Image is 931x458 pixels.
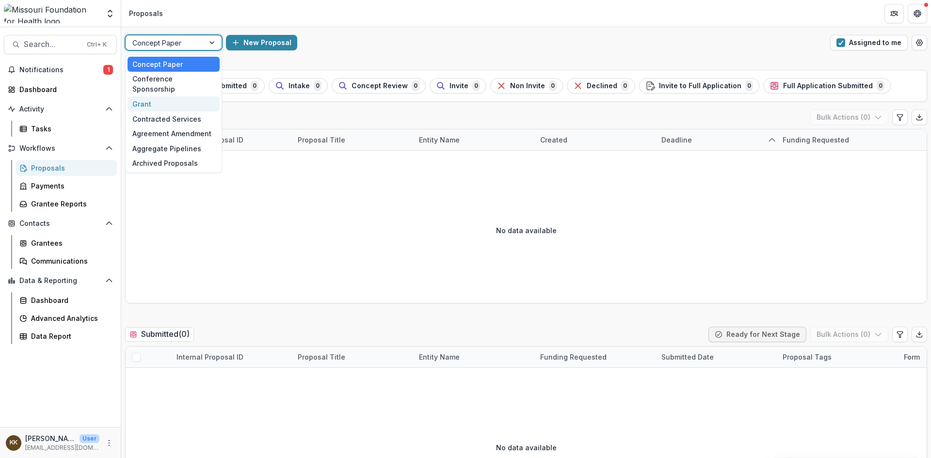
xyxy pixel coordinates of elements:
[763,78,891,94] button: Full Application Submitted0
[413,347,534,367] div: Entity Name
[4,273,117,288] button: Open Data & Reporting
[656,347,777,367] div: Submitted Date
[745,80,753,91] span: 0
[777,135,855,145] div: Funding Requested
[292,347,413,367] div: Proposal Title
[810,110,888,125] button: Bulk Actions (0)
[898,352,926,362] div: Form
[496,442,557,453] p: No data available
[103,65,113,75] span: 1
[4,62,117,78] button: Notifications1
[510,82,545,90] span: Non Invite
[103,4,117,23] button: Open entity switcher
[413,129,534,150] div: Entity Name
[171,352,249,362] div: Internal Proposal ID
[16,310,117,326] a: Advanced Analytics
[656,352,720,362] div: Submitted Date
[31,238,109,248] div: Grantees
[129,8,163,18] div: Proposals
[128,72,220,97] div: Conference Sponsorship
[413,135,465,145] div: Entity Name
[192,78,265,94] button: Submitted0
[656,129,777,150] div: Deadline
[534,129,656,150] div: Created
[31,331,109,341] div: Data Report
[31,313,109,323] div: Advanced Analytics
[412,80,419,91] span: 0
[4,4,99,23] img: Missouri Foundation for Health logo
[830,35,908,50] button: Assigned to me
[103,437,115,449] button: More
[534,347,656,367] div: Funding Requested
[292,135,351,145] div: Proposal Title
[912,35,927,50] button: Open table manager
[777,129,898,150] div: Funding Requested
[19,84,109,95] div: Dashboard
[171,129,292,150] div: Internal Proposal ID
[783,82,873,90] span: Full Application Submitted
[289,82,310,90] span: Intake
[449,82,468,90] span: Invite
[128,96,220,111] div: Grant
[31,256,109,266] div: Communications
[292,129,413,150] div: Proposal Title
[912,327,927,342] button: Export table data
[16,121,117,137] a: Tasks
[708,327,806,342] button: Ready for Next Stage
[128,111,220,126] div: Contracted Services
[639,78,759,94] button: Invite to Full Application0
[884,4,904,23] button: Partners
[80,434,99,443] p: User
[171,347,292,367] div: Internal Proposal ID
[534,135,573,145] div: Created
[777,347,898,367] div: Proposal Tags
[24,40,81,49] span: Search...
[352,82,408,90] span: Concept Review
[810,327,888,342] button: Bulk Actions (0)
[567,78,635,94] button: Declined0
[19,105,101,113] span: Activity
[16,328,117,344] a: Data Report
[496,225,557,236] p: No data available
[25,433,76,443] p: [PERSON_NAME]
[912,110,927,125] button: Export table data
[4,141,117,156] button: Open Workflows
[472,80,480,91] span: 0
[16,196,117,212] a: Grantee Reports
[332,78,426,94] button: Concept Review0
[31,163,109,173] div: Proposals
[16,235,117,251] a: Grantees
[31,124,109,134] div: Tasks
[4,35,117,54] button: Search...
[25,443,99,452] p: [EMAIL_ADDRESS][DOMAIN_NAME]
[892,110,908,125] button: Edit table settings
[4,101,117,117] button: Open Activity
[490,78,563,94] button: Non Invite0
[31,295,109,305] div: Dashboard
[534,352,612,362] div: Funding Requested
[16,292,117,308] a: Dashboard
[659,82,741,90] span: Invite to Full Application
[125,6,167,20] nav: breadcrumb
[768,136,776,144] svg: sorted ascending
[128,156,220,171] div: Archived Proposals
[16,178,117,194] a: Payments
[85,39,109,50] div: Ctrl + K
[125,327,194,341] h2: Submitted ( 0 )
[16,253,117,269] a: Communications
[19,277,101,285] span: Data & Reporting
[430,78,486,94] button: Invite0
[413,352,465,362] div: Entity Name
[10,440,17,446] div: Katie Kaufmann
